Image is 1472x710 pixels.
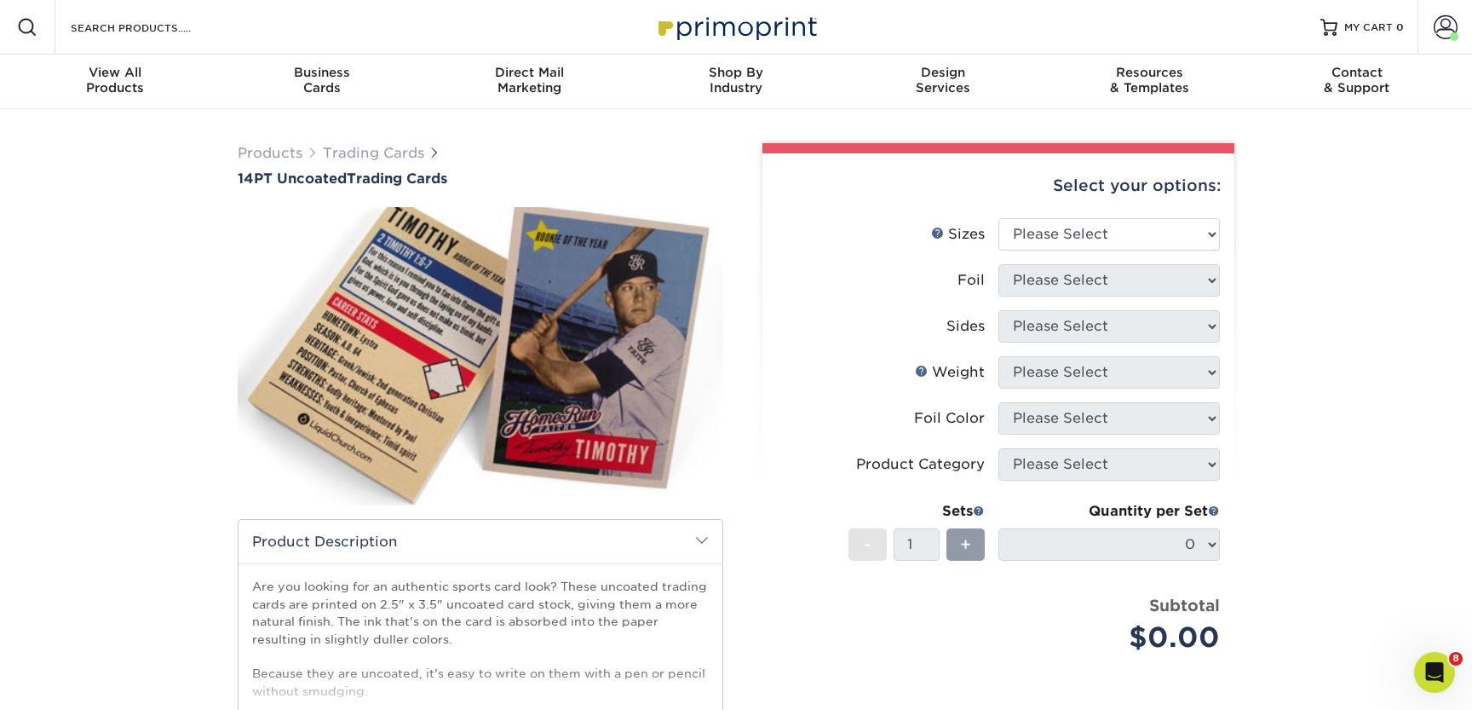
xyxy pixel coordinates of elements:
[1046,65,1253,95] div: & Templates
[915,362,985,383] div: Weight
[856,454,985,475] div: Product Category
[69,17,235,38] input: SEARCH PRODUCTS.....
[633,55,840,109] a: Shop ByIndustry
[1253,65,1460,80] span: Contact
[1396,21,1404,33] span: 0
[633,65,840,95] div: Industry
[839,65,1046,80] span: Design
[12,65,219,80] span: View All
[848,501,985,522] div: Sets
[839,55,1046,109] a: DesignServices
[1449,652,1463,666] span: 8
[426,55,633,109] a: Direct MailMarketing
[946,316,985,337] div: Sides
[633,65,840,80] span: Shop By
[931,224,985,245] div: Sizes
[323,145,424,161] a: Trading Cards
[1149,596,1220,615] strong: Subtotal
[12,65,219,95] div: Products
[1046,55,1253,109] a: Resources& Templates
[219,55,426,109] a: BusinessCards
[219,65,426,80] span: Business
[12,55,219,109] a: View AllProducts
[4,658,145,704] iframe: Google Customer Reviews
[426,65,633,80] span: Direct Mail
[998,501,1220,522] div: Quantity per Set
[219,65,426,95] div: Cards
[238,170,723,187] h1: Trading Cards
[238,145,302,161] a: Products
[651,9,821,45] img: Primoprint
[1011,617,1220,658] div: $0.00
[239,520,722,563] h2: Product Description
[1344,20,1393,35] span: MY CART
[426,65,633,95] div: Marketing
[1046,65,1253,80] span: Resources
[776,153,1221,218] div: Select your options:
[238,170,347,187] span: 14PT Uncoated
[1414,652,1455,693] iframe: Intercom live chat
[957,270,985,291] div: Foil
[1253,65,1460,95] div: & Support
[914,408,985,429] div: Foil Color
[839,65,1046,95] div: Services
[238,170,723,187] a: 14PT UncoatedTrading Cards
[1253,55,1460,109] a: Contact& Support
[238,188,723,524] img: 14PT Uncoated 01
[960,532,971,557] span: +
[864,532,871,557] span: -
